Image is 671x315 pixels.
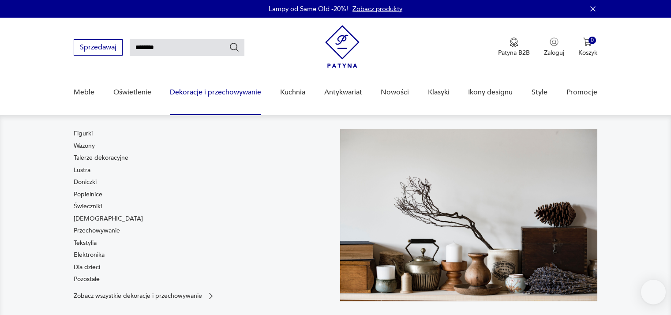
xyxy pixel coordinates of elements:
a: Antykwariat [324,75,362,109]
button: Patyna B2B [498,37,530,57]
a: Klasyki [428,75,450,109]
button: Sprzedawaj [74,39,123,56]
div: 0 [589,37,596,44]
button: Szukaj [229,42,240,52]
a: Dla dzieci [74,263,100,272]
a: Doniczki [74,178,97,187]
img: Ikonka użytkownika [550,37,559,46]
a: Pozostałe [74,275,100,284]
a: Promocje [566,75,597,109]
a: Zobacz wszystkie dekoracje i przechowywanie [74,292,215,300]
img: cfa44e985ea346226f89ee8969f25989.jpg [340,129,597,301]
a: Style [532,75,547,109]
img: Ikona koszyka [583,37,592,46]
a: Figurki [74,129,93,138]
iframe: Smartsupp widget button [641,280,666,304]
a: Świeczniki [74,202,102,211]
a: Ikona medaluPatyna B2B [498,37,530,57]
a: Wazony [74,142,95,150]
a: Popielnice [74,190,102,199]
img: Patyna - sklep z meblami i dekoracjami vintage [325,25,360,68]
a: [DEMOGRAPHIC_DATA] [74,214,143,223]
a: Tekstylia [74,239,97,247]
a: Dekoracje i przechowywanie [170,75,261,109]
p: Patyna B2B [498,49,530,57]
a: Przechowywanie [74,226,120,235]
a: Sprzedawaj [74,45,123,51]
p: Zaloguj [544,49,564,57]
a: Ikony designu [468,75,513,109]
a: Lustra [74,166,90,175]
a: Oświetlenie [113,75,151,109]
a: Elektronika [74,251,105,259]
p: Lampy od Same Old -20%! [269,4,348,13]
button: 0Koszyk [578,37,597,57]
a: Talerze dekoracyjne [74,154,128,162]
img: Ikona medalu [510,37,518,47]
a: Kuchnia [280,75,305,109]
a: Meble [74,75,94,109]
p: Koszyk [578,49,597,57]
a: Zobacz produkty [352,4,402,13]
button: Zaloguj [544,37,564,57]
p: Zobacz wszystkie dekoracje i przechowywanie [74,293,202,299]
a: Nowości [381,75,409,109]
